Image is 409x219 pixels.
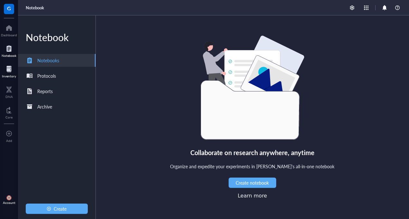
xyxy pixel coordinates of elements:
[3,201,15,205] div: Account
[18,85,95,98] a: Reports
[201,36,304,140] img: Empty state
[229,178,276,188] button: Create notebook
[37,103,52,110] div: Archive
[5,115,13,119] div: Core
[26,5,44,11] a: Notebook
[170,163,334,170] div: Organize and expedite your experiments in [PERSON_NAME]'s all-in-one notebook
[2,43,16,57] a: Notebook
[2,54,16,57] div: Notebook
[236,180,269,185] span: Create notebook
[18,100,95,113] a: Archive
[18,31,95,44] div: Notebook
[37,57,59,64] div: Notebooks
[37,88,53,95] div: Reports
[1,23,17,37] a: Dashboard
[2,64,16,78] a: Inventory
[1,33,17,37] div: Dashboard
[26,204,88,214] button: Create
[190,147,314,158] div: Collaborate on research anywhere, anytime
[6,139,12,143] div: Add
[5,95,13,99] div: DNA
[18,69,95,82] a: Protocols
[7,4,11,12] span: G
[238,193,267,199] a: Learn more
[54,206,67,211] span: Create
[6,195,12,200] img: 5d3a41d7-b5b4-42d2-8097-bb9912150ea2.jpeg
[18,54,95,67] a: Notebooks
[5,84,13,99] a: DNA
[37,72,56,79] div: Protocols
[5,105,13,119] a: Core
[2,74,16,78] div: Inventory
